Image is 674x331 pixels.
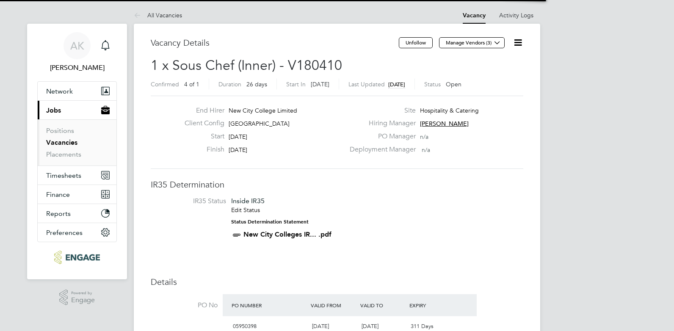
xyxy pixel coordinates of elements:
span: Jobs [46,106,61,114]
label: Start [178,132,224,141]
a: New City Colleges IR... .pdf [243,230,331,238]
a: AK[PERSON_NAME] [37,32,117,73]
span: 4 of 1 [184,80,199,88]
img: ncclondon-logo-retina.png [54,251,99,264]
h3: Details [151,276,523,287]
span: Preferences [46,229,83,237]
span: n/a [422,146,430,154]
button: Preferences [38,223,116,242]
span: [GEOGRAPHIC_DATA] [229,120,290,127]
span: [DATE] [311,80,329,88]
span: Inside IR35 [231,197,265,205]
label: Finish [178,145,224,154]
span: [PERSON_NAME] [420,120,469,127]
span: Anna Kucharska [37,63,117,73]
a: Activity Logs [499,11,533,19]
label: End Hirer [178,106,224,115]
span: Finance [46,190,70,199]
label: Site [345,106,416,115]
h3: Vacancy Details [151,37,399,48]
span: 311 Days [411,323,434,330]
div: Jobs [38,119,116,165]
label: Deployment Manager [345,145,416,154]
a: Go to home page [37,251,117,264]
button: Jobs [38,101,116,119]
div: PO Number [229,298,309,313]
label: PO Manager [345,132,416,141]
span: [DATE] [312,323,329,330]
div: Valid To [358,298,408,313]
span: [DATE] [229,146,247,154]
a: Positions [46,127,74,135]
span: [DATE] [362,323,378,330]
button: Manage Vendors (3) [439,37,505,48]
span: New City College Limited [229,107,297,114]
label: IR35 Status [159,197,226,206]
label: Client Config [178,119,224,128]
label: Hiring Manager [345,119,416,128]
label: Start In [286,80,306,88]
strong: Status Determination Statement [231,219,309,225]
span: 26 days [246,80,267,88]
label: Duration [218,80,241,88]
div: Valid From [309,298,358,313]
span: [DATE] [388,81,405,88]
nav: Main navigation [27,24,127,279]
label: Last Updated [348,80,385,88]
button: Reports [38,204,116,223]
a: All Vacancies [134,11,182,19]
span: Open [446,80,461,88]
span: Engage [71,297,95,304]
span: Timesheets [46,171,81,179]
button: Unfollow [399,37,433,48]
a: Edit Status [231,206,260,214]
span: Reports [46,210,71,218]
a: Powered byEngage [59,290,95,306]
span: 05950398 [233,323,257,330]
span: AK [70,40,84,51]
div: Expiry [407,298,457,313]
h3: IR35 Determination [151,179,523,190]
span: Hospitality & Catering [420,107,479,114]
span: 1 x Sous Chef (Inner) - V180410 [151,57,342,74]
span: Powered by [71,290,95,297]
a: Vacancy [463,12,486,19]
a: Placements [46,150,81,158]
button: Timesheets [38,166,116,185]
label: Status [424,80,441,88]
label: Confirmed [151,80,179,88]
label: PO No [151,301,218,310]
button: Finance [38,185,116,204]
button: Network [38,82,116,100]
span: Network [46,87,73,95]
span: n/a [420,133,428,141]
span: [DATE] [229,133,247,141]
a: Vacancies [46,138,77,146]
